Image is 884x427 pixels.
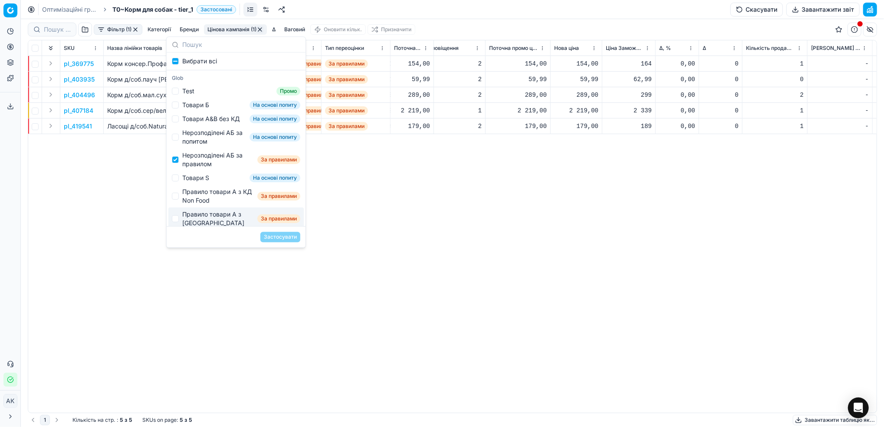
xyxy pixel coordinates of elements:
[394,106,430,115] div: 2 219,00
[182,174,209,182] div: Товари S
[325,59,368,68] span: За правилами
[107,45,162,52] span: Назва лінійки товарів
[260,232,300,242] button: Застосувати
[46,74,56,84] button: Expand
[64,91,95,99] p: pl_404496
[28,415,38,425] button: Go to previous page
[120,417,123,424] strong: 5
[204,24,267,35] button: Цінова кампанія (1)
[107,59,240,68] div: Корм консер.Профайн з ягнятиною 400г
[746,59,804,68] div: 1
[167,53,306,226] div: Suggestions
[250,115,300,123] span: На основі попиту
[325,75,368,84] span: За правилами
[554,59,598,68] div: 154,00
[811,75,869,84] div: -
[659,45,671,52] span: Δ, %
[310,24,366,35] button: Оновити кільк.
[182,187,254,205] div: Правило товари А з КД Non Food
[325,91,368,99] span: За правилами
[325,45,364,52] span: Тип переоцінки
[168,72,304,84] div: Glob
[64,122,92,131] button: pl_419541
[40,415,50,425] button: 1
[182,128,246,146] div: Нерозподілені АБ за попитом
[142,417,178,424] span: SKUs on page :
[659,106,695,115] div: 0,00
[46,121,56,131] button: Expand
[394,59,430,68] div: 154,00
[107,106,240,115] div: Корм д/соб.сер/вел.п.сух.HF Ягн.рис.10кг
[144,24,174,35] button: Категорії
[46,43,56,53] button: Expand all
[112,5,193,14] span: T0~Корм для собак - tier_1
[44,25,71,34] input: Пошук по SKU або назві
[3,394,17,408] button: AK
[368,24,415,35] button: Призначити
[64,45,75,52] span: SKU
[811,59,869,68] div: -
[489,122,547,131] div: 179,00
[182,101,209,109] div: Товари Б
[811,91,869,99] div: -
[606,106,652,115] div: 2 339
[746,106,804,115] div: 1
[489,91,547,99] div: 289,00
[394,75,430,84] div: 59,99
[703,106,739,115] div: 0
[606,122,652,131] div: 189
[52,415,62,425] button: Go to next page
[182,151,254,168] div: Нерозподілені АБ за правилом
[46,105,56,115] button: Expand
[848,397,869,418] div: Open Intercom Messenger
[250,101,300,109] span: На основі попиту
[786,3,860,16] button: Завантажити звіт
[659,75,695,84] div: 0,00
[42,5,98,14] a: Оптимізаційні групи
[428,122,482,131] div: 2
[554,106,598,115] div: 2 219,00
[257,192,300,200] span: За правилами
[811,122,869,131] div: -
[64,106,93,115] button: pl_407184
[107,91,240,99] div: Корм д/соб.мал.сух. HD Irl.лос. кр. 800г
[811,106,869,115] div: -
[730,3,783,16] button: Скасувати
[184,417,187,424] strong: з
[64,75,95,84] button: pl_403935
[703,122,739,131] div: 0
[489,75,547,84] div: 59,99
[42,5,236,14] nav: breadcrumb
[428,45,459,52] span: Оповіщення
[250,133,300,141] span: На основі попиту
[64,59,94,68] p: pl_369775
[325,106,368,115] span: За правилами
[606,75,652,84] div: 62,99
[811,45,860,52] span: [PERSON_NAME] за 7 днів
[112,5,236,14] span: T0~Корм для собак - tier_1Застосовані
[72,417,115,424] span: Кількість на стр.
[269,24,279,35] button: Δ
[489,106,547,115] div: 2 219,00
[659,59,695,68] div: 0,00
[703,45,706,52] span: Δ
[703,91,739,99] div: 0
[746,45,795,52] span: Кількість продаж за 30 днів
[659,122,695,131] div: 0,00
[554,75,598,84] div: 59,99
[554,91,598,99] div: 289,00
[428,106,482,115] div: 1
[46,58,56,69] button: Expand
[107,75,240,84] div: Корм д/соб.пауч [PERSON_NAME]М.д.ялов.500г
[606,91,652,99] div: 299
[281,24,309,35] button: Ваговий
[394,91,430,99] div: 289,00
[703,75,739,84] div: 0
[182,57,217,66] span: Вибрати всі
[554,122,598,131] div: 179,00
[46,89,56,100] button: Expand
[746,122,804,131] div: 1
[554,45,579,52] span: Нова ціна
